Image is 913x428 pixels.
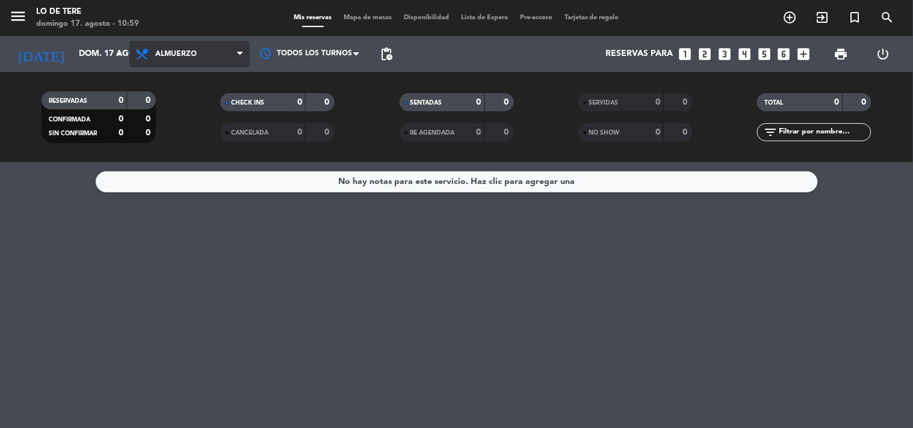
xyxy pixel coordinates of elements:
[559,14,625,21] span: Tarjetas de regalo
[119,115,123,123] strong: 0
[682,98,690,106] strong: 0
[655,98,660,106] strong: 0
[589,130,620,136] span: NO SHOW
[410,130,455,136] span: RE AGENDADA
[155,50,197,58] span: Almuerzo
[778,126,871,139] input: Filtrar por nombre...
[146,115,153,123] strong: 0
[49,130,97,136] span: SIN CONFIRMAR
[455,14,514,21] span: Lista de Espera
[9,41,73,67] i: [DATE]
[677,46,693,62] i: looks_one
[325,128,332,136] strong: 0
[783,10,797,25] i: add_circle_outline
[477,128,481,136] strong: 0
[589,100,619,106] span: SERVIDAS
[146,96,153,105] strong: 0
[504,98,511,106] strong: 0
[682,128,690,136] strong: 0
[862,36,904,72] div: LOG OUT
[49,117,90,123] span: CONFIRMADA
[655,128,660,136] strong: 0
[49,98,87,104] span: RESERVADAS
[862,98,869,106] strong: 0
[835,98,840,106] strong: 0
[763,125,778,139] i: filter_list
[338,14,398,21] span: Mapa de mesas
[146,129,153,137] strong: 0
[9,7,27,25] i: menu
[338,175,575,189] div: No hay notas para este servicio. Haz clic para agregar una
[231,100,264,106] span: CHECK INS
[398,14,455,21] span: Disponibilidad
[325,98,332,106] strong: 0
[297,128,302,136] strong: 0
[119,129,123,137] strong: 0
[112,47,126,61] i: arrow_drop_down
[776,46,792,62] i: looks_6
[119,96,123,105] strong: 0
[796,46,812,62] i: add_box
[737,46,752,62] i: looks_4
[881,10,895,25] i: search
[9,7,27,29] button: menu
[231,130,268,136] span: CANCELADA
[816,10,830,25] i: exit_to_app
[717,46,732,62] i: looks_3
[410,100,442,106] span: SENTADAS
[504,128,511,136] strong: 0
[288,14,338,21] span: Mis reservas
[514,14,559,21] span: Pre-acceso
[834,47,849,61] span: print
[297,98,302,106] strong: 0
[36,18,139,30] div: domingo 17. agosto - 10:59
[36,6,139,18] div: Lo de Tere
[697,46,713,62] i: looks_two
[848,10,862,25] i: turned_in_not
[764,100,783,106] span: TOTAL
[605,49,673,59] span: Reservas para
[757,46,772,62] i: looks_5
[876,47,890,61] i: power_settings_new
[477,98,481,106] strong: 0
[379,47,394,61] span: pending_actions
